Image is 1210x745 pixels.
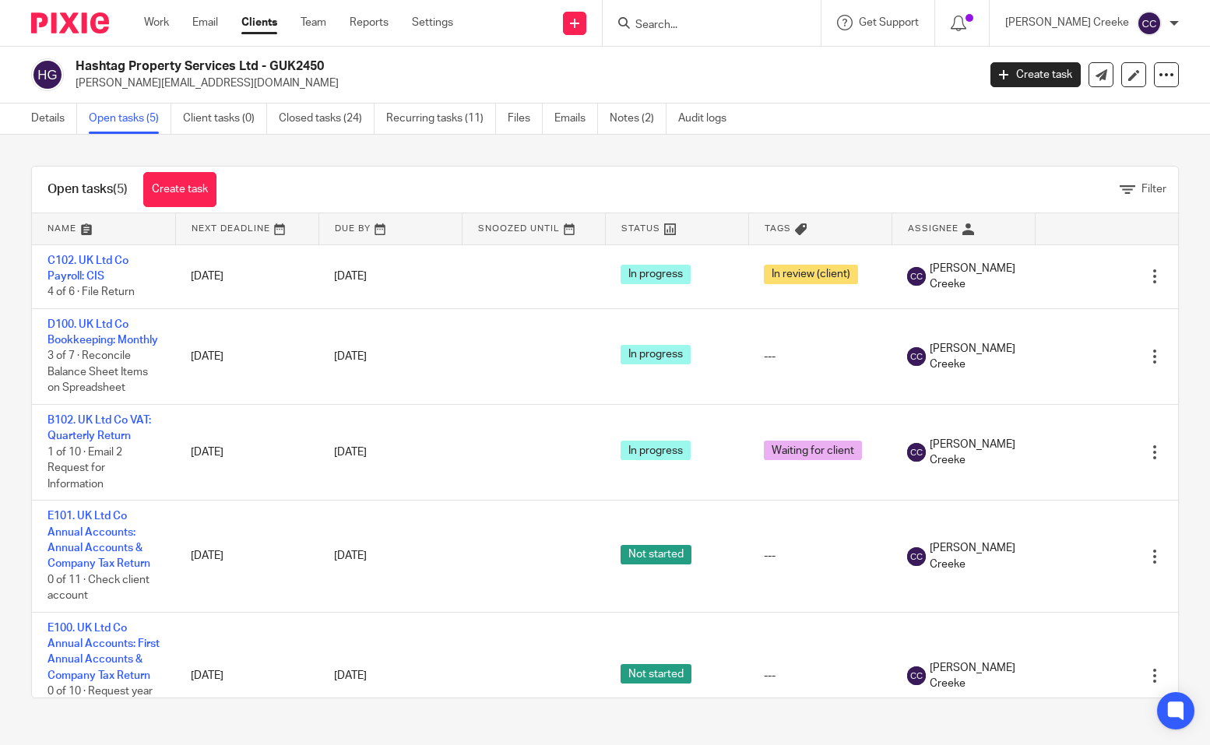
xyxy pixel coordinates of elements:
span: Not started [621,545,691,564]
img: svg%3E [907,443,926,462]
span: 4 of 6 · File Return [47,286,135,297]
div: --- [764,548,876,564]
img: svg%3E [1137,11,1162,36]
input: Search [634,19,774,33]
span: [DATE] [334,551,367,562]
a: D100. UK Ltd Co Bookkeeping: Monthly [47,319,158,346]
a: Closed tasks (24) [279,104,375,134]
td: [DATE] [175,244,318,308]
span: 0 of 11 · Check client account [47,575,149,602]
span: 3 of 7 · Reconcile Balance Sheet Items on Spreadsheet [47,351,148,394]
span: Get Support [859,17,919,28]
a: Settings [412,15,453,30]
span: [PERSON_NAME] Creeke [930,261,1019,293]
a: Email [192,15,218,30]
span: [DATE] [334,271,367,282]
a: Details [31,104,77,134]
h1: Open tasks [47,181,128,198]
span: [PERSON_NAME] Creeke [930,437,1019,469]
span: 0 of 10 · Request year end information from client [47,686,153,729]
a: Audit logs [678,104,738,134]
span: [DATE] [334,670,367,681]
td: [DATE] [175,405,318,501]
img: svg%3E [907,347,926,366]
a: Create task [143,172,216,207]
span: (5) [113,183,128,195]
img: Pixie [31,12,109,33]
a: Files [508,104,543,134]
td: [DATE] [175,612,318,739]
div: --- [764,668,876,684]
div: --- [764,349,876,364]
span: Status [621,224,660,233]
span: Snoozed Until [478,224,560,233]
img: svg%3E [907,547,926,566]
p: [PERSON_NAME] Creeke [1005,15,1129,30]
span: Tags [765,224,791,233]
span: In progress [621,345,691,364]
span: 1 of 10 · Email 2 Request for Information [47,447,122,490]
span: [PERSON_NAME] Creeke [930,341,1019,373]
a: Emails [554,104,598,134]
span: In review (client) [764,265,858,284]
h2: Hashtag Property Services Ltd - GUK2450 [76,58,789,75]
p: [PERSON_NAME][EMAIL_ADDRESS][DOMAIN_NAME] [76,76,967,91]
img: svg%3E [31,58,64,91]
a: Open tasks (5) [89,104,171,134]
td: [DATE] [175,308,318,404]
span: [DATE] [334,351,367,362]
a: Create task [990,62,1081,87]
span: [PERSON_NAME] Creeke [930,540,1019,572]
a: Client tasks (0) [183,104,267,134]
a: Team [301,15,326,30]
span: Filter [1141,184,1166,195]
span: In progress [621,265,691,284]
a: Work [144,15,169,30]
a: B102. UK Ltd Co VAT: Quarterly Return [47,415,151,441]
td: [DATE] [175,501,318,612]
a: Reports [350,15,389,30]
span: [PERSON_NAME] Creeke [930,660,1019,692]
img: svg%3E [907,267,926,286]
img: svg%3E [907,666,926,685]
a: Clients [241,15,277,30]
a: Recurring tasks (11) [386,104,496,134]
a: E100. UK Ltd Co Annual Accounts: First Annual Accounts & Company Tax Return [47,623,160,681]
a: C102. UK Ltd Co Payroll: CIS [47,255,128,282]
span: Waiting for client [764,441,862,460]
a: E101. UK Ltd Co Annual Accounts: Annual Accounts & Company Tax Return [47,511,150,569]
span: [DATE] [334,447,367,458]
span: Not started [621,664,691,684]
a: Notes (2) [610,104,667,134]
span: In progress [621,441,691,460]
